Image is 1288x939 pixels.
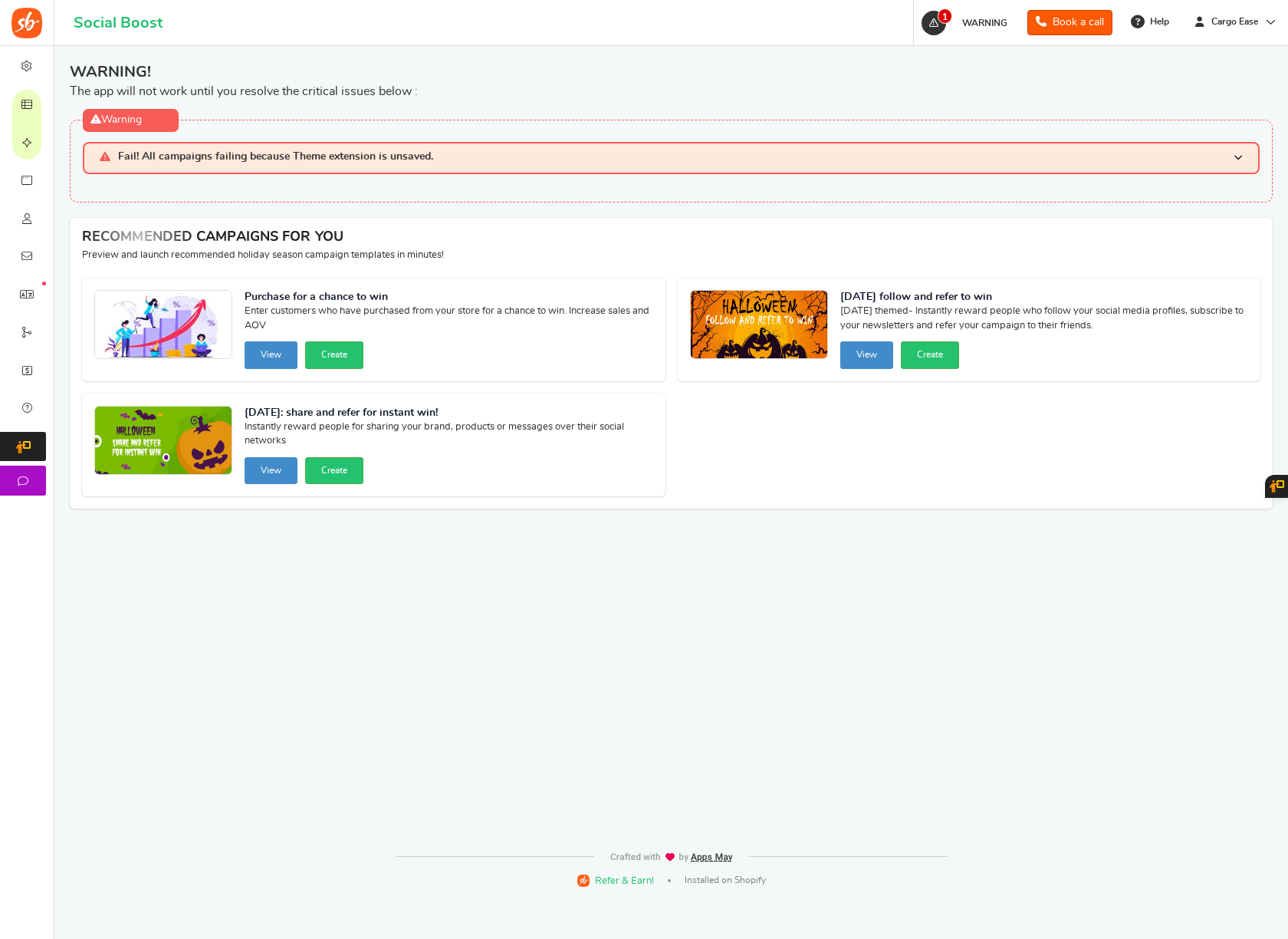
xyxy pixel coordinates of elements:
span: WARNING! [70,61,1273,83]
strong: [DATE]: share and refer for instant win! [245,406,653,421]
span: Help [1146,15,1169,28]
span: | [668,879,671,882]
span: Enter customers who have purchased from your store for a chance to win. Increase sales and AOV [245,305,653,335]
img: img-footer.webp [609,852,734,862]
img: Recommended Campaigns [691,291,827,360]
div: Warning [83,109,179,132]
span: Fail! All campaigns failing because Theme extension is unsaved. [118,151,433,164]
img: Recommended Campaigns [95,407,232,476]
span: Instantly reward people for sharing your brand, products or messages over their social networks [245,420,653,451]
img: Recommended Campaigns [95,291,232,360]
span: Installed on Shopify [685,874,766,887]
em: New [42,282,46,285]
a: Book a call [1027,10,1112,35]
h4: RECOMMENDED CAMPAIGNS FOR YOU [82,230,1260,245]
button: View [840,341,893,368]
span: WARNING [962,18,1007,28]
button: View [245,341,297,368]
strong: [DATE] follow and refer to win [840,290,1249,305]
button: View [245,457,297,484]
p: Preview and launch recommended holiday season campaign templates in minutes! [82,249,1260,262]
a: Help [1125,9,1177,34]
span: Cargo Ease [1205,15,1264,28]
h1: Social Boost [74,15,163,31]
strong: Purchase for a chance to win [245,290,653,305]
button: Create [901,341,959,368]
button: Create [305,457,363,484]
span: 1 [938,8,952,24]
a: Refer & Earn! [577,873,654,888]
img: Social Boost [11,8,42,38]
span: [DATE] themed- Instantly reward people who follow your social media profiles, subscribe to your n... [840,305,1249,335]
a: 1 WARNING [920,11,1015,35]
button: Create [305,341,363,368]
div: The app will not work until you resolve the critical issues below : [70,61,1273,100]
